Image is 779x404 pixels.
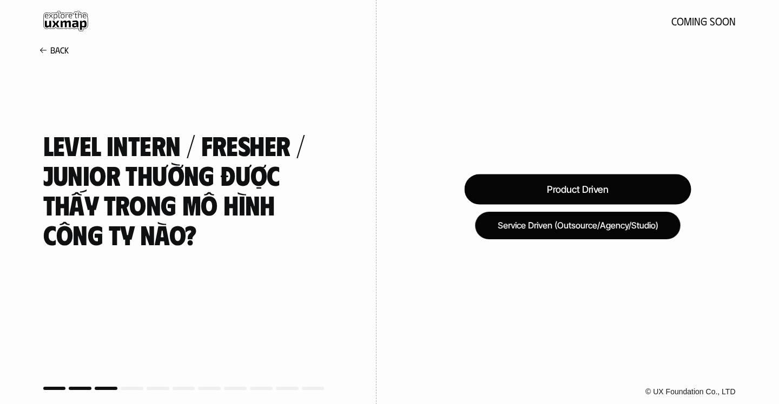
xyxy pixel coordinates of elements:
[464,174,691,204] div: Product Driven
[43,130,333,249] h4: Level Intern / Fresher / Junior thường được thấy trong mô hình công ty nào?
[671,15,736,27] h5: coming soon
[475,212,680,239] div: Service Driven (Outsource/Agency/Studio)
[50,45,69,55] p: Back
[643,387,735,396] a: © UX Foundation Co., LTD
